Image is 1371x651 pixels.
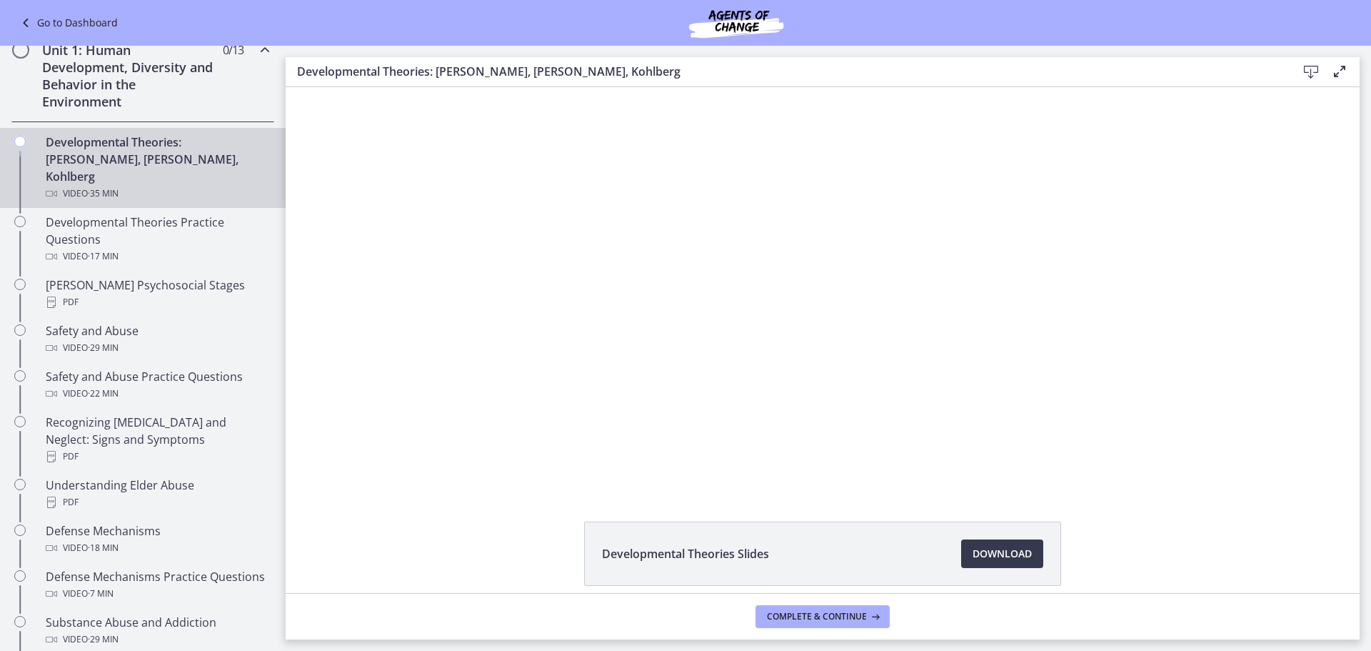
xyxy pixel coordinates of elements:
div: Video [46,339,268,357]
div: Substance Abuse and Addiction [46,614,268,648]
div: Video [46,248,268,265]
span: · 29 min [88,631,119,648]
div: Video [46,185,268,202]
div: Recognizing [MEDICAL_DATA] and Neglect: Signs and Symptoms [46,414,268,465]
div: Video [46,385,268,402]
div: Safety and Abuse Practice Questions [46,368,268,402]
div: Video [46,540,268,557]
div: Video [46,631,268,648]
img: Agents of Change [651,6,822,40]
span: · 18 min [88,540,119,557]
button: Complete & continue [755,605,890,628]
div: PDF [46,494,268,511]
span: Complete & continue [767,611,867,622]
iframe: Video Lesson [286,87,1360,489]
div: PDF [46,294,268,311]
div: Safety and Abuse [46,322,268,357]
h3: Developmental Theories: [PERSON_NAME], [PERSON_NAME], Kohlberg [297,63,1274,80]
div: PDF [46,448,268,465]
div: Video [46,585,268,602]
a: Go to Dashboard [17,14,118,31]
span: · 7 min [88,585,114,602]
div: Understanding Elder Abuse [46,477,268,511]
h2: Unit 1: Human Development, Diversity and Behavior in the Environment [42,41,216,110]
div: Defense Mechanisms [46,522,268,557]
div: Developmental Theories: [PERSON_NAME], [PERSON_NAME], Kohlberg [46,134,268,202]
span: Download [973,545,1032,562]
span: Developmental Theories Slides [602,545,769,562]
span: 0 / 13 [223,41,243,59]
div: Defense Mechanisms Practice Questions [46,568,268,602]
span: · 17 min [88,248,119,265]
div: Developmental Theories Practice Questions [46,214,268,265]
span: · 22 min [88,385,119,402]
span: · 35 min [88,185,119,202]
span: · 29 min [88,339,119,357]
a: Download [961,540,1043,568]
div: [PERSON_NAME] Psychosocial Stages [46,277,268,311]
